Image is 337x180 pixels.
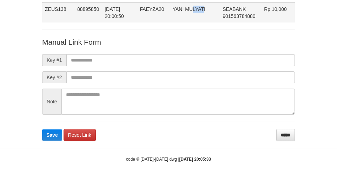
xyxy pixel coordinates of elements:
[42,71,66,83] span: Key #2
[105,6,124,19] span: [DATE] 20:00:50
[173,6,205,12] span: YANI MULYATI
[42,37,295,47] p: Manual Link Form
[42,129,62,141] button: Save
[42,54,66,66] span: Key #1
[264,6,287,12] span: Rp 10,000
[74,2,102,22] td: 88895850
[64,129,96,141] a: Reset Link
[68,132,91,138] span: Reset Link
[46,132,58,138] span: Save
[179,157,211,162] strong: [DATE] 20:05:33
[42,2,74,22] td: ZEUS138
[223,13,255,19] span: Copy 901563784880 to clipboard
[126,157,211,162] small: code © [DATE]-[DATE] dwg |
[42,89,61,115] span: Note
[140,6,164,12] span: FAEYZA20
[223,6,246,12] span: SEABANK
